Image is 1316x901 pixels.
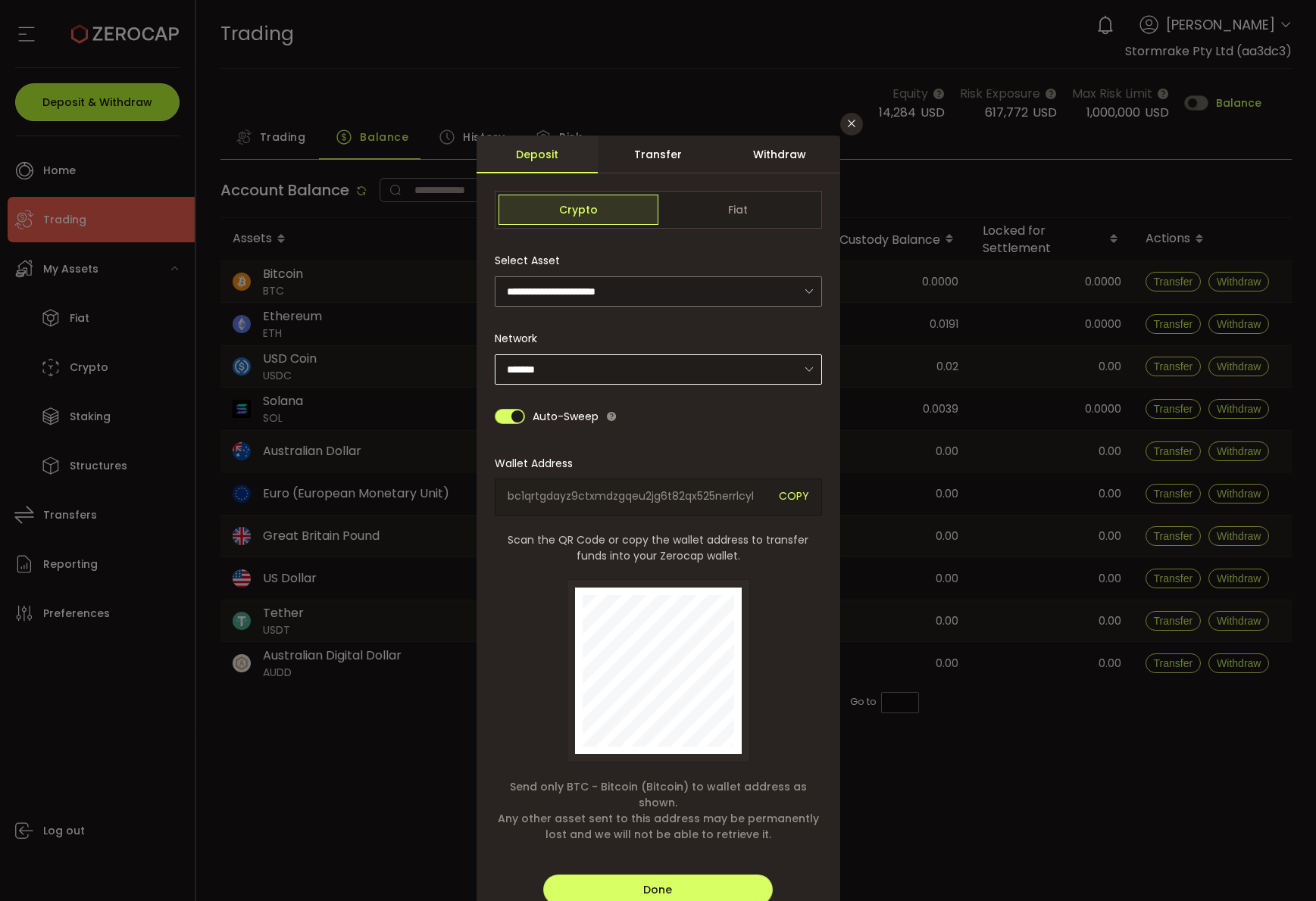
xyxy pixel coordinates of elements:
span: bc1qrtgdayz9ctxmdzgqeu2jg6t82qx525nerrlcyl [508,488,767,506]
span: Fiat [658,195,818,225]
span: Scan the QR Code or copy the wallet address to transfer funds into your Zerocap wallet. [495,532,822,564]
span: Done [643,882,672,897]
label: Network [495,331,546,346]
iframe: Chat Widget [1240,828,1316,901]
div: Withdraw [719,136,840,173]
span: COPY [779,488,809,506]
div: Transfer [598,136,719,173]
label: Select Asset [495,253,569,268]
button: Close [840,113,863,136]
span: Any other asset sent to this address may be permanently lost and we will not be able to retrieve it. [495,811,822,843]
span: Send only BTC - Bitcoin (Bitcoin) to wallet address as shown. [495,779,822,811]
span: Auto-Sweep [533,401,599,432]
label: Wallet Address [495,456,582,471]
span: Crypto [499,195,658,225]
div: Deposit [477,136,598,173]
